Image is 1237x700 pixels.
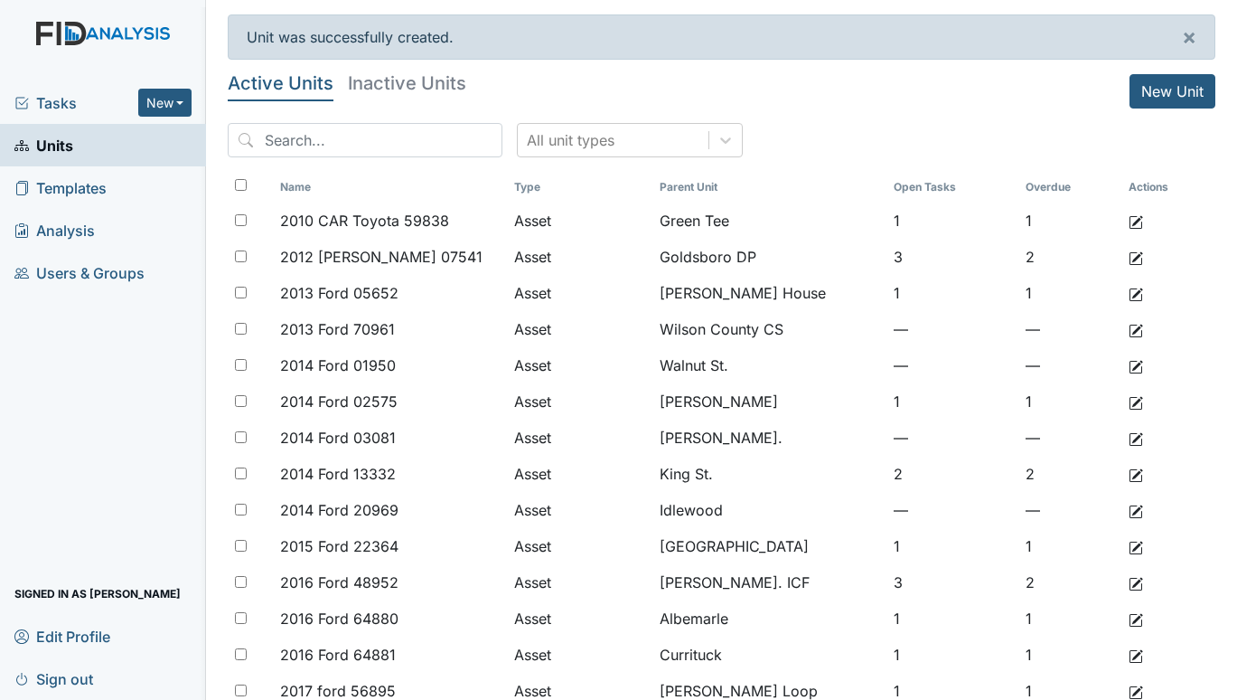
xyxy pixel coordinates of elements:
[280,572,398,593] span: 2016 Ford 48952
[652,637,886,673] td: Currituck
[14,622,110,650] span: Edit Profile
[14,580,181,608] span: Signed in as [PERSON_NAME]
[886,420,1019,456] td: —
[886,311,1019,347] td: —
[652,275,886,311] td: [PERSON_NAME] House
[1164,15,1214,59] button: ×
[280,210,449,232] span: 2010 CAR Toyota 59838
[652,492,886,528] td: Idlewood
[280,427,396,449] span: 2014 Ford 03081
[507,239,652,275] td: Asset
[1018,311,1121,347] td: —
[280,355,396,376] span: 2014 Ford 01950
[280,463,396,485] span: 2014 Ford 13332
[228,123,502,157] input: Search...
[886,347,1019,383] td: —
[886,239,1019,275] td: 3
[280,282,398,304] span: 2013 Ford 05652
[527,129,614,151] div: All unit types
[280,391,398,412] span: 2014 Ford 02575
[1018,637,1121,673] td: 1
[507,492,652,528] td: Asset
[652,239,886,275] td: Goldsboro DP
[273,172,507,203] th: Toggle SortBy
[652,172,886,203] th: Toggle SortBy
[280,246,483,268] span: 2012 [PERSON_NAME] 07541
[14,216,95,244] span: Analysis
[1018,383,1121,420] td: 1
[507,383,652,420] td: Asset
[1018,601,1121,637] td: 1
[1018,239,1121,275] td: 2
[652,456,886,492] td: King St.
[886,601,1019,637] td: 1
[348,74,466,92] h5: Inactive Units
[652,420,886,456] td: [PERSON_NAME].
[886,492,1019,528] td: —
[507,203,652,239] td: Asset
[886,564,1019,601] td: 3
[280,608,398,629] span: 2016 Ford 64880
[507,564,652,601] td: Asset
[280,318,395,340] span: 2013 Ford 70961
[1018,528,1121,564] td: 1
[1018,347,1121,383] td: —
[235,179,247,191] input: Toggle All Rows Selected
[228,14,1215,60] div: Unit was successfully created.
[1018,456,1121,492] td: 2
[1182,24,1196,50] span: ×
[507,172,652,203] th: Toggle SortBy
[507,637,652,673] td: Asset
[652,601,886,637] td: Albemarle
[652,564,886,601] td: [PERSON_NAME]. ICF
[507,456,652,492] td: Asset
[507,420,652,456] td: Asset
[1018,172,1121,203] th: Toggle SortBy
[507,311,652,347] td: Asset
[652,528,886,564] td: [GEOGRAPHIC_DATA]
[652,383,886,420] td: [PERSON_NAME]
[14,92,138,114] a: Tasks
[652,347,886,383] td: Walnut St.
[652,311,886,347] td: Wilson County CS
[280,644,396,666] span: 2016 Ford 64881
[886,383,1019,420] td: 1
[507,347,652,383] td: Asset
[886,275,1019,311] td: 1
[138,89,192,117] button: New
[1018,203,1121,239] td: 1
[886,528,1019,564] td: 1
[507,275,652,311] td: Asset
[1121,172,1212,203] th: Actions
[1018,492,1121,528] td: —
[886,203,1019,239] td: 1
[507,528,652,564] td: Asset
[1129,74,1215,109] a: New Unit
[1018,564,1121,601] td: 2
[507,601,652,637] td: Asset
[14,665,93,693] span: Sign out
[1018,420,1121,456] td: —
[886,637,1019,673] td: 1
[886,172,1019,203] th: Toggle SortBy
[14,174,107,202] span: Templates
[14,259,145,287] span: Users & Groups
[886,456,1019,492] td: 2
[280,535,398,557] span: 2015 Ford 22364
[280,499,398,521] span: 2014 Ford 20969
[652,203,886,239] td: Green Tee
[228,74,333,92] h5: Active Units
[14,131,73,159] span: Units
[1018,275,1121,311] td: 1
